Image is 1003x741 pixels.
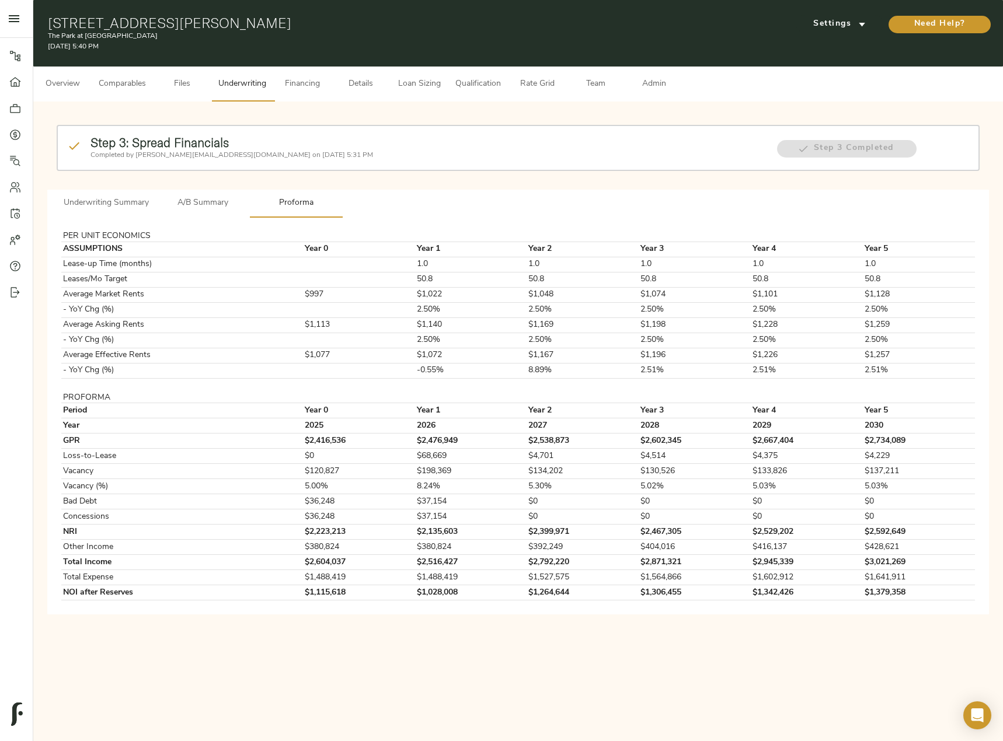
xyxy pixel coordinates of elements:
[90,135,229,150] strong: Step 3: Spread Financials
[303,494,415,509] td: $36,248
[64,196,149,211] span: Underwriting Summary
[61,509,295,525] td: Concessions
[751,479,863,494] td: 5.03%
[61,287,295,302] td: Average Market Rents
[639,363,751,378] td: 2.51%
[751,242,863,257] td: Year 4
[415,555,527,570] td: $2,516,427
[61,302,295,317] td: - YoY Chg (%)
[639,302,751,317] td: 2.50%
[61,363,295,378] td: - YoY Chg (%)
[527,479,639,494] td: 5.30%
[303,479,415,494] td: 5.00%
[415,333,527,348] td: 2.50%
[303,242,415,257] td: Year 0
[639,525,751,540] td: $2,467,305
[339,77,383,92] span: Details
[415,570,527,585] td: $1,488,419
[527,585,639,600] td: $1,264,644
[61,434,295,449] td: GPR
[415,363,527,378] td: -0.55%
[863,302,975,317] td: 2.50%
[48,41,675,52] p: [DATE] 5:40 PM
[61,570,295,585] td: Total Expense
[303,525,415,540] td: $2,223,213
[863,403,975,418] td: Year 5
[303,317,415,333] td: $1,113
[527,449,639,464] td: $4,701
[415,464,527,479] td: $198,369
[639,348,751,363] td: $1,196
[303,509,415,525] td: $36,248
[639,333,751,348] td: 2.50%
[751,509,863,525] td: $0
[303,585,415,600] td: $1,115,618
[639,272,751,287] td: 50.8
[900,17,979,32] span: Need Help?
[527,434,639,449] td: $2,538,873
[639,570,751,585] td: $1,564,866
[90,150,765,160] p: Completed by [PERSON_NAME][EMAIL_ADDRESS][DOMAIN_NAME] on [DATE] 5:31 PM
[751,363,863,378] td: 2.51%
[61,418,295,434] td: Year
[415,585,527,600] td: $1,028,008
[61,403,295,418] td: Period
[415,494,527,509] td: $37,154
[751,540,863,555] td: $416,137
[863,540,975,555] td: $428,621
[751,570,863,585] td: $1,602,912
[573,77,618,92] span: Team
[751,525,863,540] td: $2,529,202
[48,15,675,31] h1: [STREET_ADDRESS][PERSON_NAME]
[639,434,751,449] td: $2,602,345
[527,287,639,302] td: $1,048
[303,555,415,570] td: $2,604,037
[527,403,639,418] td: Year 2
[863,242,975,257] td: Year 5
[61,232,295,242] td: PER UNIT ECONOMICS
[527,494,639,509] td: $0
[415,272,527,287] td: 50.8
[863,287,975,302] td: $1,128
[632,77,676,92] span: Admin
[527,302,639,317] td: 2.50%
[863,363,975,378] td: 2.51%
[639,464,751,479] td: $130,526
[863,449,975,464] td: $4,229
[639,287,751,302] td: $1,074
[639,418,751,434] td: 2028
[415,242,527,257] td: Year 1
[863,479,975,494] td: 5.03%
[796,15,883,33] button: Settings
[751,302,863,317] td: 2.50%
[527,333,639,348] td: 2.50%
[303,449,415,464] td: $0
[527,464,639,479] td: $134,202
[61,348,295,363] td: Average Effective Rents
[256,196,336,211] span: Proforma
[99,77,146,92] span: Comparables
[61,317,295,333] td: Average Asking Rents
[303,287,415,302] td: $997
[415,479,527,494] td: 8.24%
[61,464,295,479] td: Vacancy
[303,540,415,555] td: $380,824
[639,257,751,272] td: 1.0
[527,317,639,333] td: $1,169
[863,525,975,540] td: $2,592,649
[61,257,295,272] td: Lease-up Time (months)
[863,570,975,585] td: $1,641,911
[415,418,527,434] td: 2026
[163,196,242,211] span: A/B Summary
[415,525,527,540] td: $2,135,603
[527,555,639,570] td: $2,792,220
[527,540,639,555] td: $392,249
[863,585,975,600] td: $1,379,358
[889,16,991,33] button: Need Help?
[397,77,441,92] span: Loan Sizing
[751,333,863,348] td: 2.50%
[863,494,975,509] td: $0
[527,363,639,378] td: 8.89%
[527,272,639,287] td: 50.8
[218,77,266,92] span: Underwriting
